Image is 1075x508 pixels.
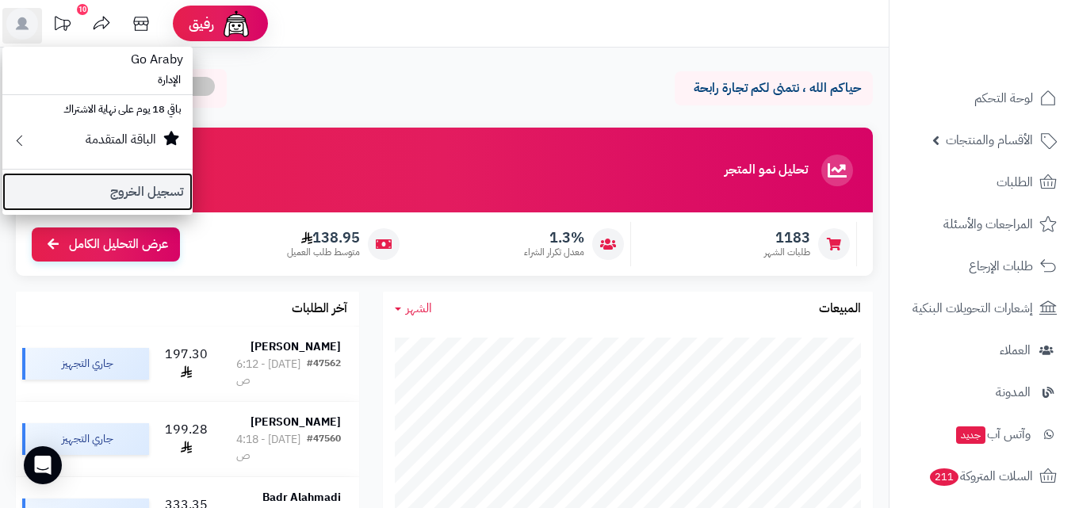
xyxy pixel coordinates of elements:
li: باقي 18 يوم على نهاية الاشتراك [2,98,193,121]
a: إشعارات التحويلات البنكية [899,289,1065,327]
p: حياكم الله ، نتمنى لكم تجارة رابحة [687,79,861,97]
span: معدل تكرار الشراء [524,246,584,259]
span: جديد [956,426,985,444]
span: العملاء [1000,339,1031,361]
span: طلبات الشهر [764,246,810,259]
h3: آخر الطلبات [292,302,347,316]
a: لوحة التحكم [899,79,1065,117]
a: المراجعات والأسئلة [899,205,1065,243]
span: 1.3% [524,229,584,246]
img: ai-face.png [220,8,252,40]
h3: تحليل نمو المتجر [725,163,808,178]
a: المدونة [899,373,1065,411]
div: 10 [77,4,88,15]
div: #47560 [307,432,341,464]
strong: Badr Alahmadi [262,489,341,506]
span: Go Araby [121,40,193,78]
span: السلات المتروكة [928,465,1033,487]
a: الباقة المتقدمة [2,121,193,166]
div: Open Intercom Messenger [24,446,62,484]
td: 197.30 [155,327,218,401]
span: وآتس آب [954,423,1031,445]
li: الإدارة [2,69,193,92]
a: السلات المتروكة211 [899,457,1065,495]
span: عرض التحليل الكامل [69,235,168,254]
a: الطلبات [899,163,1065,201]
div: [DATE] - 6:12 ص [236,357,307,388]
span: المدونة [996,381,1031,403]
div: #47562 [307,357,341,388]
div: جاري التجهيز [22,423,149,455]
h3: المبيعات [819,302,861,316]
a: تحديثات المنصة [42,8,82,44]
a: الشهر [395,300,432,318]
a: عرض التحليل الكامل [32,227,180,262]
span: 211 [930,468,958,486]
span: متوسط طلب العميل [287,246,360,259]
span: لوحة التحكم [974,87,1033,109]
span: الشهر [406,299,432,318]
span: إشعارات التحويلات البنكية [912,297,1033,319]
span: طلبات الإرجاع [969,255,1033,277]
span: الأقسام والمنتجات [946,129,1033,151]
div: [DATE] - 4:18 ص [236,432,307,464]
span: المراجعات والأسئلة [943,213,1033,235]
a: العملاء [899,331,1065,369]
span: الطلبات [997,171,1033,193]
td: 199.28 [155,402,218,476]
a: طلبات الإرجاع [899,247,1065,285]
small: الباقة المتقدمة [86,130,156,149]
a: تسجيل الخروج [2,173,193,211]
span: رفيق [189,14,214,33]
span: 1183 [764,229,810,246]
div: جاري التجهيز [22,348,149,380]
strong: [PERSON_NAME] [251,338,341,355]
a: وآتس آبجديد [899,415,1065,453]
strong: [PERSON_NAME] [251,414,341,430]
span: 138.95 [287,229,360,246]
